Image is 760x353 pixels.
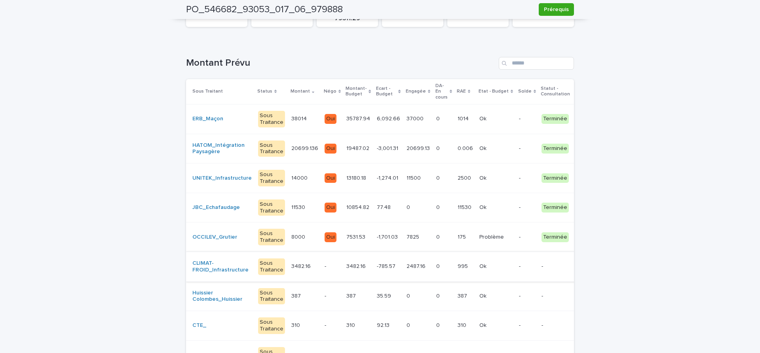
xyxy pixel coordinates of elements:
p: 175 [458,232,467,241]
p: Ok [479,173,488,182]
div: Sous Traitance [258,140,285,157]
p: - [519,234,535,241]
p: 19487.02 [346,144,371,152]
p: 20699.136 [291,144,320,152]
button: Prérequis [539,3,574,16]
div: Terminée [541,144,569,154]
p: 0 [436,291,441,300]
p: 35787.94 [346,114,372,122]
p: Engagée [406,87,426,96]
p: 387 [346,291,357,300]
p: 8000 [291,232,307,241]
p: - [541,322,579,329]
div: Sous Traitance [258,317,285,334]
p: 11530 [291,203,307,211]
p: 77.48 [377,203,392,211]
p: 0 [436,203,441,211]
p: DA-En cours [435,82,448,102]
p: 310 [346,321,357,329]
div: Terminée [541,203,569,213]
p: Statut - Consultation [541,84,579,99]
p: - [519,145,535,152]
p: Ok [479,291,488,300]
p: Montant-Budget [346,84,367,99]
p: 11530 [458,203,473,211]
p: -1,701.03 [377,232,399,241]
p: 7825 [407,232,421,241]
p: - [519,204,535,211]
div: Terminée [541,173,569,183]
div: Oui [325,114,336,124]
tr: HATOM_Intégration Paysagère Sous Traitance20699.13620699.136 Oui19487.0219487.02 -3,001.31-3,001.... [186,134,657,163]
div: Sous Traitance [258,229,285,245]
tr: Huissier Colombes_Huissier Sous Traitance387387 -387387 35.5935.59 00 00 387387 OkOk --NégoEditer [186,281,657,311]
p: 0 [436,232,441,241]
p: Ok [479,203,488,211]
tr: OCCILEV_Grutier Sous Traitance80008000 Oui7531.537531.53 -1,701.03-1,701.03 78257825 00 175175 Pr... [186,222,657,252]
a: ERB_Maçon [192,116,223,122]
div: Sous Traitance [258,199,285,216]
p: - [541,263,579,270]
div: Oui [325,144,336,154]
p: - [519,175,535,182]
div: Sous Traitance [258,170,285,186]
div: Sous Traitance [258,111,285,127]
tr: CLIMAT-FROID_Infrastructure Sous Traitance3482.163482.16 -3482.163482.16 -785.57-785.57 2487.1624... [186,252,657,281]
h1: Montant Prévu [186,57,496,69]
p: 0 [407,291,412,300]
p: - [325,322,340,329]
p: 995 [458,262,469,270]
a: UNITEK_Infrastructure [192,175,252,182]
div: Terminée [541,114,569,124]
div: Sous Traitance [258,258,285,275]
p: -1,274.01 [377,173,400,182]
tr: UNITEK_Infrastructure Sous Traitance1400014000 Oui13180.1813180.18 -1,274.01-1,274.01 1150011500 ... [186,163,657,193]
tr: CTE_ Sous Traitance310310 -310310 92.1392.13 00 00 310310 OkOk --NégoEditer [186,311,657,341]
div: Terminée [541,232,569,242]
p: 0 [407,203,412,211]
tr: ERB_Maçon Sous Traitance3801438014 Oui35787.9435787.94 6,092.666,092.66 3700037000 00 10141014 Ok... [186,104,657,134]
span: Prérequis [544,6,569,13]
p: 0 [407,321,412,329]
p: 310 [291,321,302,329]
p: - [519,322,535,329]
h2: PO_546682_93053_017_06_979888 [186,4,343,15]
p: 10854.82 [346,203,371,211]
p: Sous Traitant [192,87,223,96]
p: 7531.53 [346,232,367,241]
a: Huissier Colombes_Huissier [192,290,252,303]
p: 1014 [458,114,470,122]
div: Sous Traitance [258,288,285,305]
p: 2500 [458,173,473,182]
p: Ok [479,321,488,329]
p: 13180.18 [346,173,368,182]
a: HATOM_Intégration Paysagère [192,142,252,156]
p: - [325,263,340,270]
a: JBC_Echafaudage [192,204,240,211]
p: 37000 [407,114,425,122]
p: -785.57 [377,262,397,270]
input: Search [499,57,574,70]
p: Négo [324,87,336,96]
p: Solde [518,87,532,96]
p: - [519,116,535,122]
p: Ok [479,114,488,122]
p: 20699.13 [407,144,431,152]
p: 35.59 [377,291,393,300]
p: RAE [457,87,466,96]
p: Etat - Budget [479,87,509,96]
p: - [519,263,535,270]
p: 3482.16 [291,262,312,270]
p: Problème [479,232,505,241]
p: 2487.16 [407,262,427,270]
p: 0 [436,173,441,182]
p: -3,001.31 [377,144,400,152]
p: 38014 [291,114,308,122]
p: Ok [479,144,488,152]
a: OCCILEV_Grutier [192,234,237,241]
p: Ok [479,262,488,270]
p: 0 [436,114,441,122]
p: 14000 [291,173,309,182]
p: 0 [436,321,441,329]
div: Oui [325,173,336,183]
